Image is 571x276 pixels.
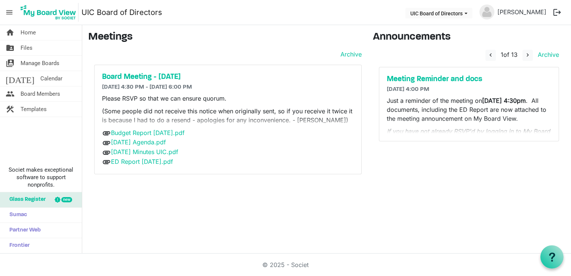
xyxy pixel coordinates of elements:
[405,8,472,18] button: UIC Board of Directors dropdownbutton
[524,52,531,58] span: navigate_next
[485,50,496,61] button: navigate_before
[337,50,362,59] a: Archive
[6,86,15,101] span: people
[387,127,551,154] p: Thank you!
[102,129,111,138] span: attachment
[61,197,72,202] div: new
[88,31,362,44] h3: Meetings
[494,4,549,19] a: [PERSON_NAME]
[102,157,111,166] span: attachment
[6,102,15,117] span: construction
[21,56,59,71] span: Manage Boards
[102,148,111,157] span: attachment
[21,86,60,101] span: Board Members
[111,138,166,146] a: [DATE] Agenda.pdf
[102,73,354,82] a: Board Meeting - [DATE]
[479,4,494,19] img: no-profile-picture.svg
[387,86,429,92] span: [DATE] 4:00 PM
[501,51,518,58] span: of 13
[387,75,551,84] a: Meeting Reminder and docs
[111,158,173,165] a: ED Report [DATE].pdf
[2,5,16,19] span: menu
[18,3,78,22] img: My Board View Logo
[387,96,551,123] p: Just a reminder of the meeting on . All documents, including the ED Report are now attached to th...
[21,102,47,117] span: Templates
[102,138,111,147] span: attachment
[6,192,46,207] span: Glass Register
[482,97,526,104] strong: [DATE] 4:30pm
[6,223,41,238] span: Partner Web
[535,51,559,58] a: Archive
[262,261,309,269] a: © 2025 - Societ
[111,129,185,137] a: Budget Report [DATE].pdf
[18,3,81,22] a: My Board View Logo
[81,5,162,20] a: UIC Board of Directors
[487,52,494,58] span: navigate_before
[111,148,178,156] a: [DATE] Minutes UIC.pdf
[102,107,354,125] p: (Some people did not receive this notice when originally sent, so if you receive it twice it is b...
[6,71,34,86] span: [DATE]
[6,40,15,55] span: folder_shared
[6,208,27,223] span: Sumac
[21,40,33,55] span: Files
[6,56,15,71] span: switch_account
[6,25,15,40] span: home
[549,4,565,20] button: logout
[21,25,36,40] span: Home
[102,84,354,91] h6: [DATE] 4:30 PM - [DATE] 6:00 PM
[6,238,30,253] span: Frontier
[501,51,503,58] span: 1
[373,31,565,44] h3: Announcements
[102,94,354,103] p: Please RSVP so that we can ensure quorum.
[40,71,62,86] span: Calendar
[387,128,550,153] em: If you have not already RSVP'd by logging in to My Board View and accessing the meeting post, ple...
[522,50,533,61] button: navigate_next
[3,166,78,188] span: Societ makes exceptional software to support nonprofits.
